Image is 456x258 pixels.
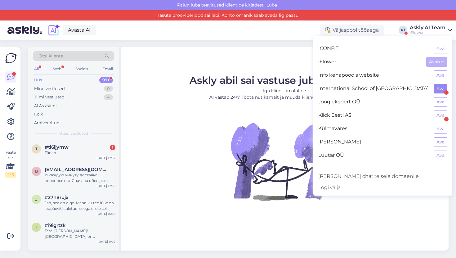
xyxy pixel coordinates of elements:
[318,151,429,160] span: Luutar OÜ
[318,124,429,134] span: Külmavares
[97,239,115,244] div: [DATE] 9:09
[34,77,42,83] div: Uus
[313,182,452,193] div: Logi välja
[34,86,65,92] div: Minu vestlused
[96,211,115,216] div: [DATE] 15:59
[318,137,429,147] span: [PERSON_NAME]
[5,52,17,64] img: Askly Logo
[59,131,88,136] span: Uued vestlused
[63,25,96,35] a: Avasta AI
[190,88,380,101] p: Iga klient on oluline. AI vastab 24/7. Tööta nutikamalt ja muuda kliendikogemus paremaks.
[45,200,115,211] div: Jah, see on õige. Männiku tee 106c on laupäeviti suletud, seega ei ole sel päeval isiklik järelet...
[52,65,63,73] div: Web
[110,145,115,150] div: 1
[45,144,69,150] span: #tl6ljymw
[313,171,452,182] a: [PERSON_NAME] chat teisele domeenile
[434,111,447,120] button: Ava
[265,2,279,8] span: Luba
[410,25,445,30] div: Askly AI Team
[104,86,113,92] div: 0
[45,172,115,183] div: И каждую минуту доставка переносится. Сначала обещано было 17.17, и в итоге время сместилось аж д...
[426,57,447,67] button: Avatud
[5,172,16,178] div: 2 / 3
[74,65,89,73] div: Socials
[101,65,114,73] div: Email
[45,223,66,228] span: #i9igrtzk
[434,97,447,107] button: Ava
[434,84,447,93] button: Ava
[96,183,115,188] div: [DATE] 17:59
[33,65,40,73] div: All
[190,74,380,86] span: Askly abil sai vastuse juba klienti.
[35,169,38,174] span: b
[34,111,43,117] div: Kõik
[45,195,69,200] span: #z7n8rujx
[5,150,16,178] div: Vaata siia
[434,70,447,80] button: Ava
[47,24,60,37] img: explore-ai
[45,167,109,172] span: borzenkovaveronika0@gmail.com
[434,124,447,134] button: Ava
[35,197,38,201] span: z
[318,111,429,120] span: Klick Eesti AS
[410,25,452,35] a: Askly AI TeamiFlower
[96,156,115,160] div: [DATE] 17:57
[318,57,421,67] span: iFlower
[320,25,384,36] div: Väljaspool tööaega
[45,150,115,156] div: Tänan
[434,164,447,174] button: Ava
[99,77,113,83] div: 99+
[34,120,60,126] div: Arhiveeritud
[318,164,429,174] span: Marmara Sterling
[104,94,113,100] div: 4
[45,228,115,239] div: Tere, [PERSON_NAME]! [GEOGRAPHIC_DATA] on kohaletoimetamise tasu 11.50 €. [PERSON_NAME] päeval ko...
[434,151,447,160] button: Ava
[410,30,445,35] div: iFlower
[318,84,429,93] span: International School of [GEOGRAPHIC_DATA]
[36,225,37,229] span: i
[318,97,429,107] span: Joogiekspert OÜ
[229,106,341,217] img: No Chat active
[34,103,57,109] div: AI Assistent
[399,26,407,34] div: AT
[434,44,447,53] button: Ava
[35,147,38,151] span: t
[318,70,429,80] span: Info kehapood's website
[34,94,65,100] div: Tiimi vestlused
[318,44,429,53] span: ICONFIT
[38,53,63,59] span: Otsi kliente
[434,137,447,147] button: Ava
